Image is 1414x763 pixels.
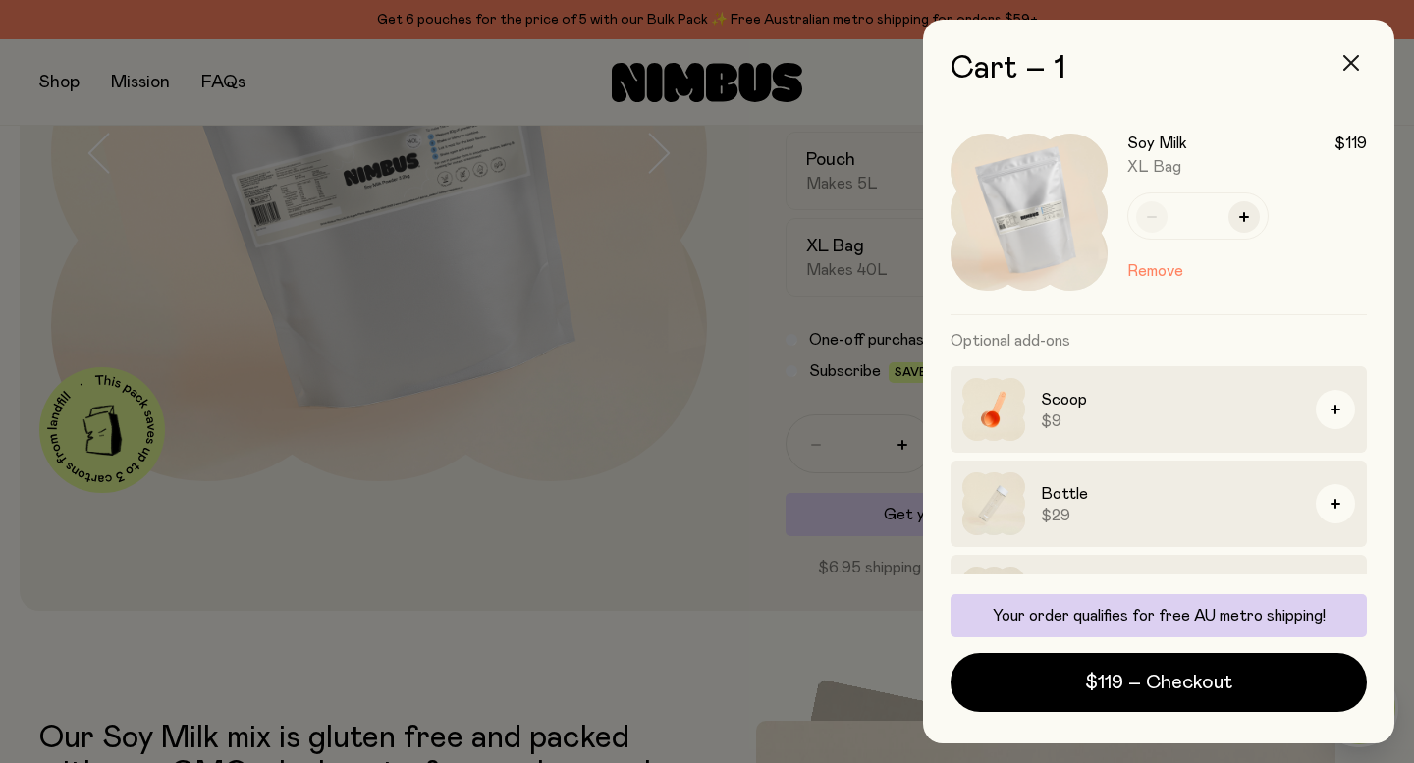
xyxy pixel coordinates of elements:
[951,315,1367,366] h3: Optional add-ons
[1041,506,1300,525] span: $29
[1041,411,1300,431] span: $9
[951,51,1367,86] h2: Cart – 1
[1334,134,1367,153] span: $119
[1041,482,1300,506] h3: Bottle
[1127,259,1183,283] button: Remove
[1127,159,1181,175] span: XL Bag
[1127,134,1187,153] h3: Soy Milk
[1041,388,1300,411] h3: Scoop
[1085,669,1232,696] span: $119 – Checkout
[962,606,1355,626] p: Your order qualifies for free AU metro shipping!
[951,653,1367,712] button: $119 – Checkout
